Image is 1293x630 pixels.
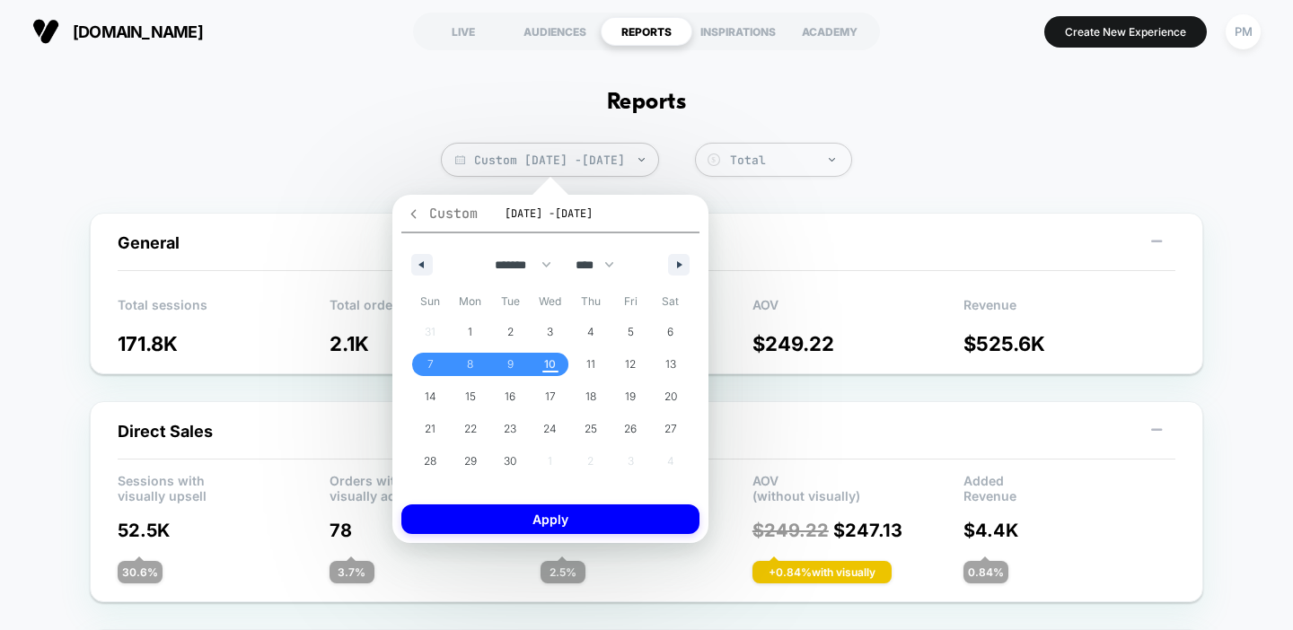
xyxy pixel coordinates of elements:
span: [DATE] - [DATE] [505,206,593,221]
button: 28 [410,445,451,477]
span: Custom [DATE] - [DATE] [441,143,659,177]
span: 21 [425,413,435,445]
img: end [829,158,835,162]
button: 14 [410,381,451,413]
button: 8 [451,348,491,381]
button: 19 [611,381,651,413]
span: 17 [545,381,556,413]
span: 2 [507,316,514,348]
div: 30.6 % [118,561,163,583]
p: Added Revenue [963,473,1175,500]
span: 11 [586,348,595,381]
p: 2.1K [330,332,541,355]
div: 2.5 % [541,561,585,583]
tspan: $ [711,155,716,164]
span: 6 [667,316,673,348]
button: Custom[DATE] -[DATE] [401,204,699,233]
button: 10 [531,348,571,381]
span: 23 [504,413,516,445]
span: 7 [427,348,434,381]
button: 11 [570,348,611,381]
button: 9 [490,348,531,381]
span: Mon [451,287,491,316]
span: 24 [543,413,557,445]
button: 2 [490,316,531,348]
button: 15 [451,381,491,413]
p: Sessions with visually upsell [118,473,330,500]
span: 14 [425,381,436,413]
button: 12 [611,348,651,381]
button: 5 [611,316,651,348]
p: Revenue [963,297,1175,324]
button: 27 [650,413,690,445]
span: 13 [665,348,676,381]
span: 12 [625,348,636,381]
button: 22 [451,413,491,445]
div: LIVE [418,17,509,46]
button: 21 [410,413,451,445]
span: Custom [407,205,478,223]
p: 52.5K [118,520,330,541]
button: 30 [490,445,531,477]
div: REPORTS [601,17,692,46]
div: 3.7 % [330,561,374,583]
p: Total sessions [118,297,330,324]
img: calendar [455,155,465,164]
button: 13 [650,348,690,381]
span: 25 [585,413,597,445]
div: PM [1226,14,1261,49]
span: Thu [570,287,611,316]
button: [DOMAIN_NAME] [27,17,208,46]
img: end [638,158,645,162]
button: PM [1220,13,1266,50]
p: Orders with visually added products [330,473,541,500]
span: 19 [625,381,636,413]
span: 16 [505,381,515,413]
div: ACADEMY [784,17,875,46]
p: AOV [752,297,964,324]
div: + 0.84 % with visually [752,561,892,583]
button: 24 [531,413,571,445]
span: 22 [464,413,477,445]
p: 78 [330,520,541,541]
span: 29 [464,445,477,477]
span: 20 [664,381,677,413]
span: [DOMAIN_NAME] [73,22,203,41]
span: 15 [465,381,476,413]
span: 26 [624,413,637,445]
span: 5 [628,316,634,348]
button: Create New Experience [1044,16,1207,48]
div: Total [730,153,842,168]
button: 17 [531,381,571,413]
button: 23 [490,413,531,445]
span: 10 [544,348,556,381]
span: 4 [587,316,594,348]
span: Direct Sales [118,422,213,441]
button: 18 [570,381,611,413]
span: Tue [490,287,531,316]
button: 3 [531,316,571,348]
button: 16 [490,381,531,413]
span: 9 [507,348,514,381]
div: INSPIRATIONS [692,17,784,46]
button: 25 [570,413,611,445]
p: $ 525.6K [963,332,1175,355]
button: 1 [451,316,491,348]
div: AUDIENCES [509,17,601,46]
button: 26 [611,413,651,445]
span: 1 [468,316,472,348]
p: AOV (without visually) [752,473,964,500]
button: 20 [650,381,690,413]
button: 7 [410,348,451,381]
span: Sat [650,287,690,316]
span: 18 [585,381,596,413]
span: 27 [664,413,677,445]
span: $ 249.22 [752,520,829,541]
span: 30 [504,445,516,477]
img: Visually logo [32,18,59,45]
span: Wed [531,287,571,316]
p: Total orders [330,297,541,324]
button: 6 [650,316,690,348]
span: General [118,233,180,252]
p: $ 249.22 [752,332,964,355]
